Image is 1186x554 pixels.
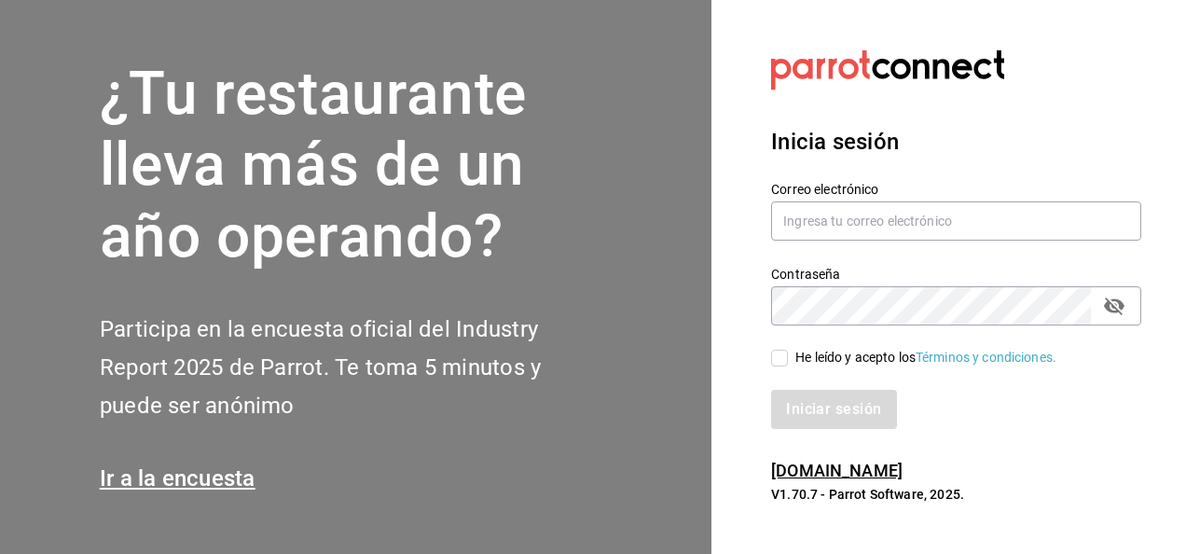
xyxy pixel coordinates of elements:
p: V1.70.7 - Parrot Software, 2025. [771,485,1141,504]
label: Contraseña [771,267,1141,280]
h2: Participa en la encuesta oficial del Industry Report 2025 de Parrot. Te toma 5 minutos y puede se... [100,311,603,424]
button: passwordField [1098,290,1130,322]
h1: ¿Tu restaurante lleva más de un año operando? [100,59,603,273]
a: Ir a la encuesta [100,465,255,492]
a: Términos y condiciones. [916,350,1056,365]
label: Correo electrónico [771,182,1141,195]
input: Ingresa tu correo electrónico [771,201,1141,241]
h3: Inicia sesión [771,125,1141,159]
a: [DOMAIN_NAME] [771,461,903,480]
div: He leído y acepto los [795,348,1056,367]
